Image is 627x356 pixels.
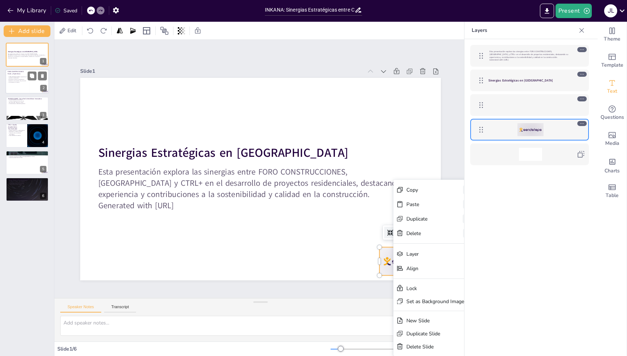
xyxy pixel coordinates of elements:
p: Planeación estratégica [PERSON_NAME][GEOGRAPHIC_DATA] [8,156,46,157]
div: 2 [40,85,47,92]
p: Generated with [URL] [489,59,571,62]
span: Text [607,87,617,95]
span: Theme [604,35,620,43]
p: Promoción de un ambiente participativo [8,133,25,135]
div: Slide 1 / 6 [57,345,331,352]
div: Copy [461,226,497,233]
span: Charts [605,167,620,175]
div: Add text boxes [598,74,627,100]
span: Questions [601,113,624,121]
div: 4 [40,139,46,146]
button: Delete Slide [38,72,47,80]
p: FORO CONSTRUCCIONES se especializa en proyectos residenciales [8,76,27,79]
button: Export to PowerPoint [540,4,554,18]
p: Promesa de un futuro exitoso [8,184,46,185]
p: Recolección y análisis de datos [8,131,25,133]
p: Esta presentación explora las sinergias entre FORO CONSTRUCCIONES, [GEOGRAPHIC_DATA] y CTRL+ en e... [8,53,46,57]
p: Más de $1,000 millones en ventas [8,102,46,103]
div: 52 % [407,345,425,352]
div: Add a table [598,178,627,204]
p: Adaptabilidad ante futuros desafíos [8,183,46,184]
span: Edit [66,27,78,34]
div: Saved [55,7,77,14]
button: Add slide [4,25,50,37]
span: Template [601,61,623,69]
div: 6 [40,193,46,199]
div: https://cdn.sendsteps.com/images/logo/sendsteps_logo_white.pnghttps://cdn.sendsteps.com/images/lo... [470,119,589,141]
div: J L [604,4,617,17]
p: Sostenibilidad en el diseño [8,135,25,137]
span: Single View [437,346,462,352]
p: Esta presentación explora las sinergias entre FORO CONSTRUCCIONES, [GEOGRAPHIC_DATA] y CTRL+ en e... [489,50,571,58]
p: Rol de las Empresas en [GEOGRAPHIC_DATA] [8,151,46,154]
div: 1 [6,43,49,67]
p: Modelo innovador en desarrollo residencial [8,180,46,181]
div: Change the overall theme [598,22,627,48]
p: FORO CONSTRUCCIONES: Visión y Experiencia [8,71,27,75]
div: Layout [141,25,152,37]
div: 6 [6,177,49,201]
strong: Sinergias Estratégicas en [GEOGRAPHIC_DATA] [8,51,38,53]
div: Sinergias Estratégicas en [GEOGRAPHIC_DATA] [470,70,589,91]
div: 3 [40,112,46,118]
div: 3 [6,97,49,121]
p: Experiencia en proyectos de gran escala [8,80,27,82]
span: Position [160,26,169,35]
div: Get real-time input from your audience [598,100,627,126]
span: Table [606,192,619,200]
div: Esta presentación explora las sinergias entre FORO CONSTRUCCIONES, [GEOGRAPHIC_DATA] y CTRL+ en e... [470,45,589,67]
div: Add images, graphics, shapes or video [598,126,627,152]
div: Layer [461,290,508,297]
p: Layers [472,22,576,39]
div: 4 [6,123,49,147]
div: 2 [5,70,49,94]
p: 20 años de experiencia en el sector [8,100,46,102]
div: Add charts and graphs [598,152,627,178]
p: Conclusiones y Futuro de INKANA [8,179,46,181]
p: Generated with [URL] [98,200,423,211]
span: Media [605,139,619,147]
button: Speaker Notes [60,305,101,313]
button: Transcript [104,305,136,313]
input: Insert title [265,5,355,15]
p: Enfoque en calidad y sostenibilidad [8,79,27,80]
button: J L [604,4,617,18]
p: Enfoque analítico y multidisciplinario [8,130,25,131]
button: My Library [5,5,49,16]
div: Duplicate [461,255,497,262]
p: Diseño arquitectónico de CTRL+ [8,157,46,158]
button: Duplicate Slide [28,72,36,80]
p: Conocimientos en diseño de producto [8,103,46,105]
div: Delete [461,270,497,277]
p: Esta presentación explora las sinergias entre FORO CONSTRUCCIONES, [GEOGRAPHIC_DATA] y CTRL+ en e... [98,166,423,200]
div: Paste [461,241,497,248]
p: Cumplimiento normativo [8,82,27,83]
strong: Sinergias Estratégicas en [GEOGRAPHIC_DATA] [98,145,349,161]
p: Impulso a la calidad y sostenibilidad [8,181,46,183]
div: 5 [40,166,46,172]
p: [PERSON_NAME]: Consultoría Inmobiliaria Innovadora [8,98,46,100]
div: Add ready made slides [598,48,627,74]
div: 1 [40,58,46,64]
div: 5 [6,151,49,175]
p: CTRL+: Diseño Arquitectónico Transformador [8,124,25,130]
p: Sinergia entre las empresas [8,153,46,154]
p: Uso de big data en consultoría [8,99,46,101]
strong: Sinergias Estratégicas en [GEOGRAPHIC_DATA] [488,78,553,83]
div: Slide 1 [80,68,362,75]
p: Generated with [URL] [8,57,46,59]
button: Present [556,4,592,18]
p: Implementación física por FORO CONSTRUCCIONES [8,154,46,156]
